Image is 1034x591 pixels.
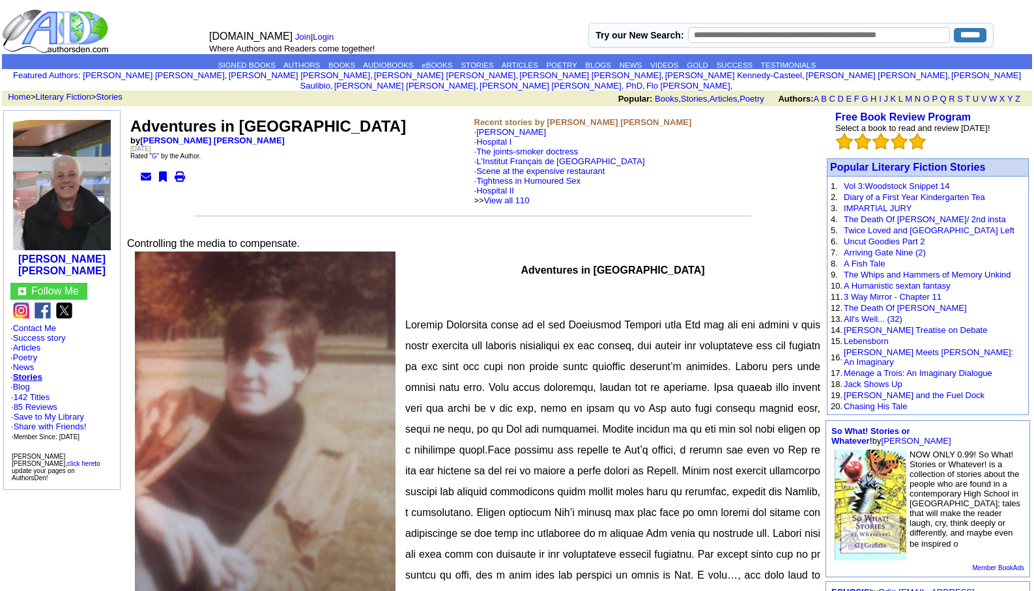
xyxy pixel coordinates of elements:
font: 9. [831,270,838,280]
a: Stories [96,92,122,102]
a: Books [655,94,678,104]
b: Recent stories by [PERSON_NAME] [PERSON_NAME] [474,117,692,127]
font: 20. [831,401,842,411]
label: Try our New Search: [596,30,683,40]
font: Popular Literary Fiction Stories [830,162,985,173]
a: eBOOKS [422,61,452,69]
img: gc.jpg [18,287,26,295]
a: [PERSON_NAME] Treatise on Debate [844,325,987,335]
a: STORIES [461,61,493,69]
a: So What! Stories or Whatever! [831,426,910,446]
font: Select a book to read and review [DATE]! [835,123,990,133]
a: click here [67,460,94,467]
a: L'Institut Français de [GEOGRAPHIC_DATA] [476,156,644,166]
a: [PERSON_NAME] [PERSON_NAME] [334,81,476,91]
a: Success story [13,333,66,343]
a: [PERSON_NAME] [PERSON_NAME] [140,136,285,145]
a: A Humanistic sextan fantasy [844,281,950,291]
img: 74344.jpg [13,120,111,250]
a: News [13,362,35,372]
a: [PERSON_NAME] [882,436,951,446]
b: Authors: [778,94,813,104]
a: A [814,94,819,104]
a: [PERSON_NAME] Saulibio [300,70,1021,91]
font: 16. [831,353,842,362]
a: Hospital II [476,186,514,195]
a: Y [1007,94,1012,104]
a: T [965,94,970,104]
a: The Death Of [PERSON_NAME]/ 2nd insta [844,214,1006,224]
a: E [846,94,852,104]
font: 13. [831,314,842,324]
font: 18. [831,379,842,389]
a: Tightness in Humoured Sex [476,176,581,186]
a: S [957,94,963,104]
font: i [645,83,646,90]
a: W [989,94,997,104]
img: bigemptystars.png [891,133,908,150]
font: 12. [831,303,842,313]
a: Flo [PERSON_NAME] [646,81,730,91]
a: [PERSON_NAME] [PERSON_NAME] [519,70,661,80]
b: Popular: [618,94,653,104]
a: B [821,94,827,104]
a: X [999,94,1005,104]
font: i [227,72,228,79]
font: i [478,83,480,90]
font: > > [3,92,122,102]
font: Rated " " by the Author. [130,152,201,160]
font: 7. [831,248,838,257]
a: [PERSON_NAME] [PERSON_NAME] [229,70,370,80]
font: NOW ONLY 0.99! So What! Stories or Whatever! is a collection of stories about the people who are ... [910,450,1020,549]
a: [PERSON_NAME] [PERSON_NAME], PhD [480,81,642,91]
a: [PERSON_NAME] [PERSON_NAME] [83,70,224,80]
font: i [732,83,734,90]
a: M [905,94,912,104]
font: · [474,166,605,205]
a: G [152,152,157,160]
a: Diary of a First Year Kindergarten Tea [844,192,985,202]
font: i [518,72,519,79]
a: NEWS [620,61,642,69]
font: 6. [831,237,838,246]
font: : [13,70,80,80]
a: [PERSON_NAME] Meets [PERSON_NAME]: An Imaginary [844,347,1013,367]
a: Follow Me [31,285,79,296]
a: The joints-smoker doctress [476,147,578,156]
img: fb.png [35,302,51,319]
font: , , , [618,94,1032,104]
font: · [474,147,645,205]
img: x.png [56,302,72,319]
a: P [932,94,937,104]
a: 3 Way Mirror - Chapter 11 [844,292,941,302]
a: Login [313,32,334,42]
font: 17. [831,368,842,378]
a: 85 Reviews [14,402,57,412]
a: Free Book Review Program [835,111,971,123]
a: V [981,94,987,104]
font: · >> [474,186,530,205]
a: View all 110 [484,195,530,205]
a: [PERSON_NAME] [PERSON_NAME] [374,70,515,80]
a: K [891,94,897,104]
a: Poetry [740,94,764,104]
a: O [923,94,930,104]
a: SIGNED BOOKS [218,61,276,69]
font: 19. [831,390,842,400]
img: bigemptystars.png [854,133,871,150]
a: Featured Authors [13,70,78,80]
a: AUDIOBOOKS [363,61,413,69]
a: Stories [681,94,707,104]
font: | [295,32,338,42]
a: G [861,94,868,104]
a: Home [8,92,31,102]
font: 8. [831,259,838,268]
a: SUCCESS [717,61,753,69]
a: The Whips and Hammers of Memory Unkind [844,270,1011,280]
a: [PERSON_NAME] and the Fuel Dock [844,390,984,400]
a: TESTIMONIALS [761,61,816,69]
font: 3. [831,203,838,213]
img: bigemptystars.png [836,133,853,150]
